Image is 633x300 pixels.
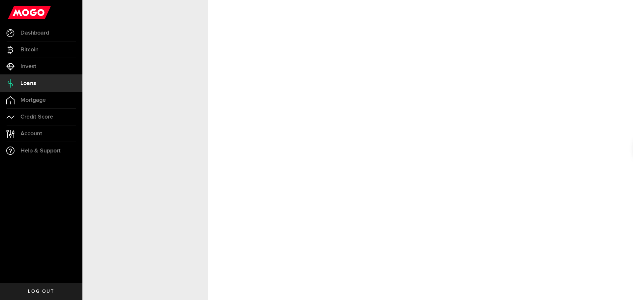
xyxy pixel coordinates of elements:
[20,47,39,53] span: Bitcoin
[20,131,42,137] span: Account
[20,80,36,86] span: Loans
[20,97,46,103] span: Mortgage
[20,64,36,69] span: Invest
[20,148,61,154] span: Help & Support
[20,30,49,36] span: Dashboard
[20,114,53,120] span: Credit Score
[28,289,54,294] span: Log out
[5,3,25,22] button: Open LiveChat chat widget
